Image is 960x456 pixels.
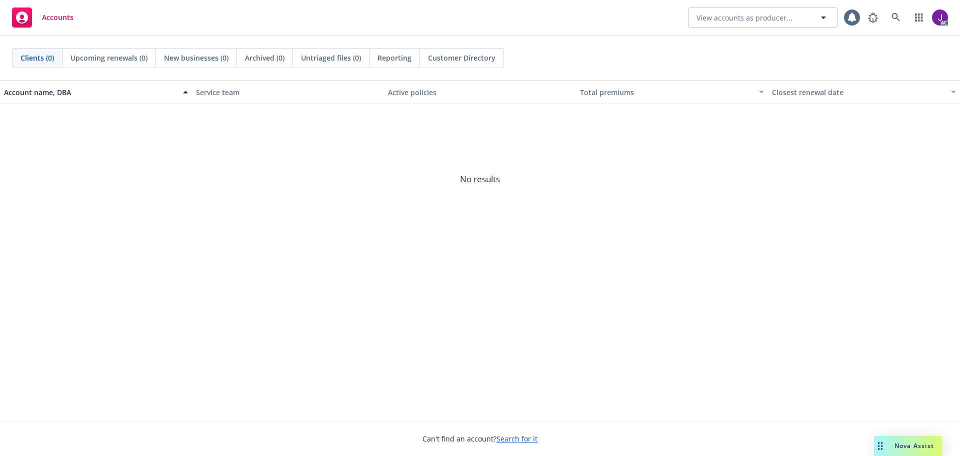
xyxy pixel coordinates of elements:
div: Service team [196,87,380,98]
a: Search for it [496,434,537,443]
a: Search [886,8,906,28]
span: View accounts as producer... [696,13,792,23]
button: Closest renewal date [768,80,960,104]
button: Active policies [384,80,576,104]
span: Customer Directory [428,53,495,63]
a: Switch app [909,8,929,28]
span: Reporting [377,53,411,63]
img: photo [932,10,948,26]
div: Total premiums [580,87,753,98]
div: Closest renewal date [772,87,945,98]
span: Untriaged files (0) [301,53,361,63]
div: Account name, DBA [4,87,177,98]
a: Accounts [8,4,77,32]
button: Service team [192,80,384,104]
div: Drag to move [874,436,886,456]
span: Archived (0) [245,53,284,63]
span: Nova Assist [894,441,934,450]
span: Can't find an account? [422,433,537,444]
div: Active policies [388,87,572,98]
button: Total premiums [576,80,768,104]
button: Nova Assist [874,436,942,456]
span: Clients (0) [20,53,54,63]
a: Report a Bug [863,8,883,28]
button: View accounts as producer... [688,8,838,28]
span: New businesses (0) [164,53,228,63]
span: Upcoming renewals (0) [70,53,147,63]
span: Accounts [42,14,73,22]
